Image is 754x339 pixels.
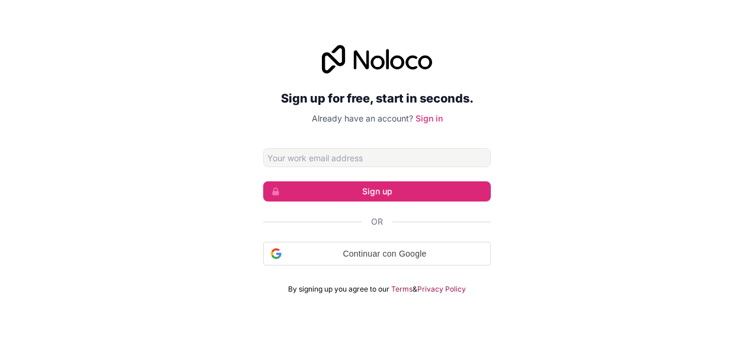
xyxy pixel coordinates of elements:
[416,113,443,123] a: Sign in
[312,113,413,123] span: Already have an account?
[413,284,417,294] span: &
[371,216,383,228] span: Or
[286,248,483,260] span: Continuar con Google
[263,181,491,202] button: Sign up
[263,148,491,167] input: Email address
[417,284,466,294] a: Privacy Policy
[391,284,413,294] a: Terms
[263,242,491,266] div: Continuar con Google
[288,284,389,294] span: By signing up you agree to our
[263,88,491,109] h2: Sign up for free, start in seconds.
